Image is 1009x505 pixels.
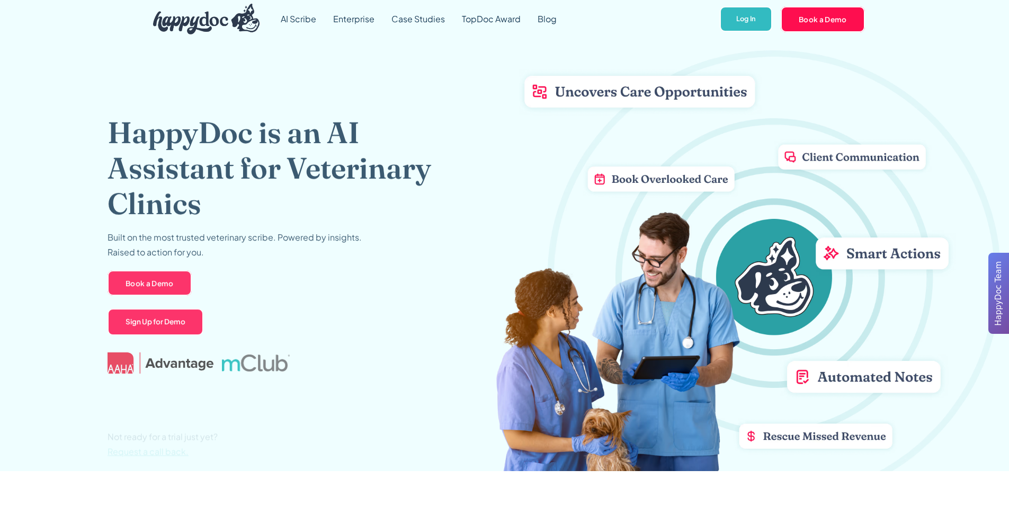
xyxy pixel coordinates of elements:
[108,446,189,457] span: Request a call back.
[781,6,865,32] a: Book a Demo
[153,4,260,34] img: HappyDoc Logo: A happy dog with his ear up, listening.
[108,430,218,459] p: Not ready for a trial just yet?
[108,114,465,222] h1: HappyDoc is an AI Assistant for Veterinary Clinics
[108,270,192,296] a: Book a Demo
[108,230,362,260] p: Built on the most trusted veterinary scribe. Powered by insights. Raised to action for you.
[221,355,289,371] img: mclub logo
[108,308,203,336] a: Sign Up for Demo
[108,352,213,374] img: AAHA Advantage logo
[720,6,772,32] a: Log In
[145,1,260,37] a: home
